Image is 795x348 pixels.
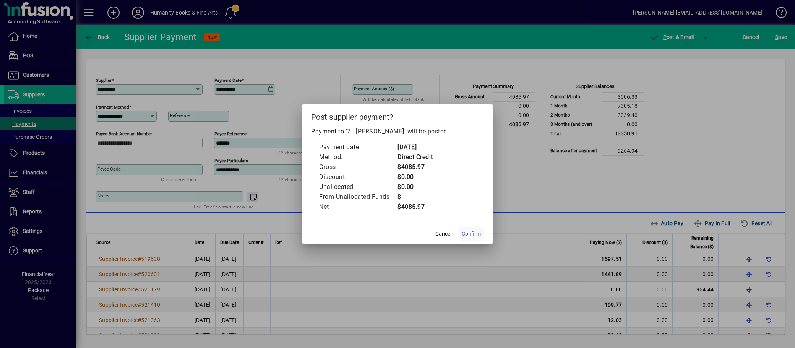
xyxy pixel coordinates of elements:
[435,230,451,238] span: Cancel
[397,172,433,182] td: $0.00
[319,182,397,192] td: Unallocated
[319,172,397,182] td: Discount
[319,162,397,172] td: Gross
[319,142,397,152] td: Payment date
[311,127,484,136] p: Payment to '7 - [PERSON_NAME]' will be posted.
[397,202,433,212] td: $4085.97
[397,152,433,162] td: Direct Credit
[431,227,456,241] button: Cancel
[302,104,493,127] h2: Post supplier payment?
[397,162,433,172] td: $4085.97
[459,227,484,241] button: Confirm
[462,230,481,238] span: Confirm
[397,192,433,202] td: $
[319,202,397,212] td: Net
[319,152,397,162] td: Method:
[319,192,397,202] td: From Unallocated Funds
[397,142,433,152] td: [DATE]
[397,182,433,192] td: $0.00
